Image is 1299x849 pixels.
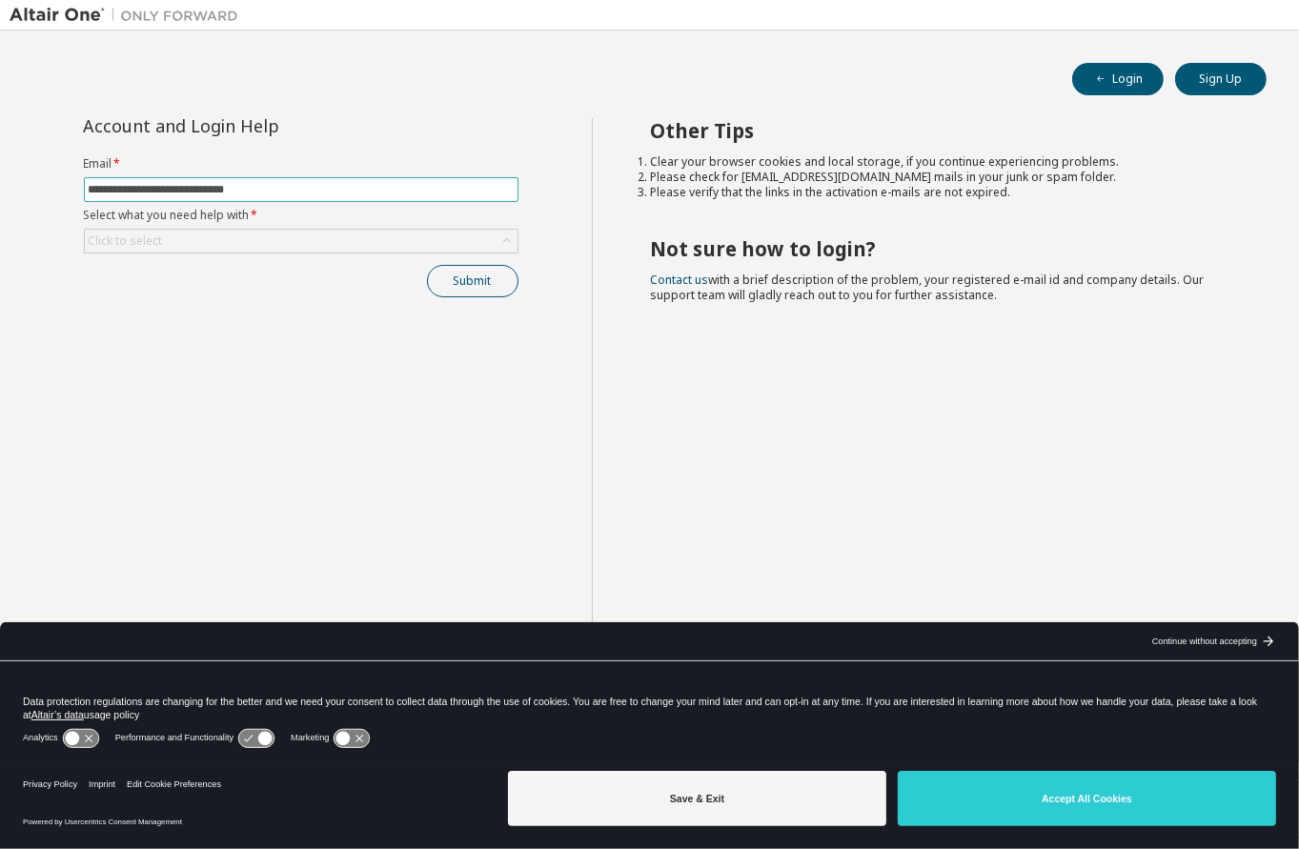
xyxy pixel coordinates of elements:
[85,230,518,253] div: Click to select
[650,118,1232,143] h2: Other Tips
[650,154,1232,170] li: Clear your browser cookies and local storage, if you continue experiencing problems.
[10,6,248,25] img: Altair One
[84,118,432,133] div: Account and Login Help
[650,185,1232,200] li: Please verify that the links in the activation e-mails are not expired.
[1175,63,1267,95] button: Sign Up
[84,156,518,172] label: Email
[650,170,1232,185] li: Please check for [EMAIL_ADDRESS][DOMAIN_NAME] mails in your junk or spam folder.
[89,233,163,249] div: Click to select
[427,265,518,297] button: Submit
[650,272,708,288] a: Contact us
[84,208,518,223] label: Select what you need help with
[1072,63,1164,95] button: Login
[650,272,1204,303] span: with a brief description of the problem, your registered e-mail id and company details. Our suppo...
[650,236,1232,261] h2: Not sure how to login?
